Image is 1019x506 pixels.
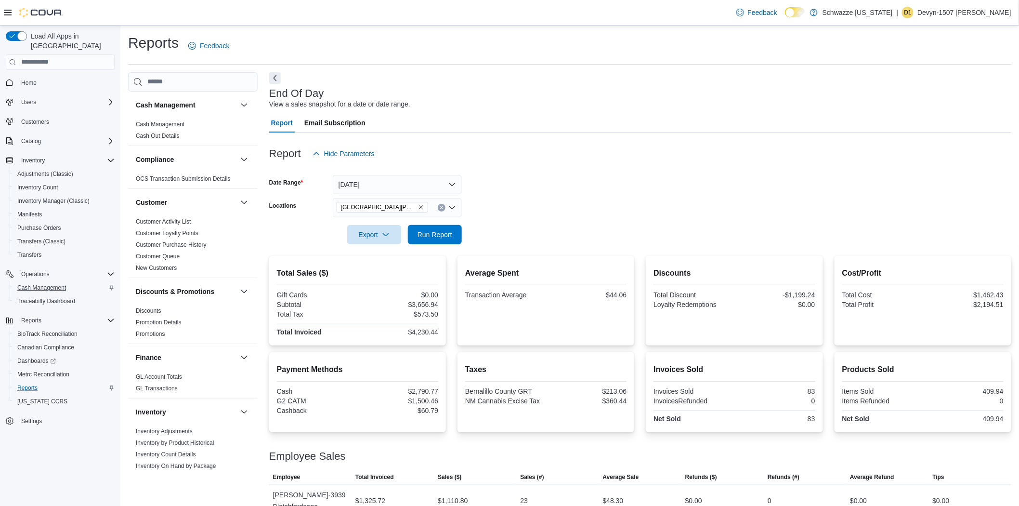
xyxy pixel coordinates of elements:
div: View a sales snapshot for a date or date range. [269,99,410,109]
span: Metrc Reconciliation [17,371,69,378]
button: Transfers [10,248,118,262]
a: [US_STATE] CCRS [13,396,71,407]
span: Purchase Orders [17,224,61,232]
span: Customers [17,116,115,128]
div: $360.44 [548,397,627,405]
span: BioTrack Reconciliation [17,330,78,338]
span: Adjustments (Classic) [13,168,115,180]
span: Inventory On Hand by Package [136,462,216,470]
span: Discounts [136,307,161,315]
span: Transfers (Classic) [17,238,65,245]
div: G2 CATM [277,397,356,405]
div: $0.00 [736,301,815,308]
button: Discounts & Promotions [238,286,250,297]
span: Sales ($) [438,473,461,481]
div: Cashback [277,407,356,414]
span: Home [17,77,115,89]
div: $213.06 [548,387,627,395]
button: Traceabilty Dashboard [10,294,118,308]
span: Load All Apps in [GEOGRAPHIC_DATA] [27,31,115,51]
div: Cash Management [128,119,258,146]
span: Report [271,113,293,133]
div: Total Cost [842,291,921,299]
span: Reports [21,317,41,324]
span: Settings [21,417,42,425]
span: Transfers [17,251,41,259]
div: $1,500.46 [359,397,438,405]
div: Total Profit [842,301,921,308]
div: Loyalty Redemptions [653,301,732,308]
a: OCS Transaction Submission Details [136,175,231,182]
div: 0 [736,397,815,405]
h2: Invoices Sold [653,364,815,375]
h1: Reports [128,33,179,53]
div: Invoices Sold [653,387,732,395]
div: Total Discount [653,291,732,299]
button: Discounts & Promotions [136,287,236,296]
span: Inventory [17,155,115,166]
span: Refunds (#) [768,473,799,481]
span: Canadian Compliance [17,344,74,351]
span: Sales (#) [520,473,544,481]
span: Inventory Count Details [136,451,196,458]
div: $3,656.94 [359,301,438,308]
span: Cash Out Details [136,132,180,140]
div: $2,194.51 [925,301,1004,308]
a: Cash Out Details [136,133,180,139]
div: $44.06 [548,291,627,299]
button: Cash Management [136,100,236,110]
button: Next [269,72,281,84]
div: Gift Cards [277,291,356,299]
button: Inventory [136,407,236,417]
a: BioTrack Reconciliation [13,328,81,340]
div: Discounts & Promotions [128,305,258,344]
a: Transfers (Classic) [13,236,69,247]
button: Customers [2,115,118,129]
button: Cash Management [10,281,118,294]
a: Inventory Count Details [136,451,196,458]
strong: Net Sold [842,415,870,423]
button: Clear input [438,204,445,212]
button: Run Report [408,225,462,244]
div: $60.79 [359,407,438,414]
a: Feedback [184,36,233,55]
button: Adjustments (Classic) [10,167,118,181]
h3: Inventory [136,407,166,417]
button: Remove EV09 Montano Plaza from selection in this group [418,204,424,210]
div: Bernalillo County GRT [465,387,544,395]
div: 0 [925,397,1004,405]
span: Promotions [136,330,165,338]
h2: Discounts [653,267,815,279]
div: $573.50 [359,310,438,318]
span: Run Report [418,230,452,240]
button: Finance [238,352,250,363]
button: [US_STATE] CCRS [10,395,118,408]
span: Customer Loyalty Points [136,229,198,237]
a: Customer Activity List [136,218,191,225]
strong: Total Invoiced [277,328,322,336]
div: NM Cannabis Excise Tax [465,397,544,405]
div: Total Tax [277,310,356,318]
button: Reports [17,315,45,326]
div: Compliance [128,173,258,188]
span: Hide Parameters [324,149,375,159]
div: Customer [128,216,258,278]
p: | [897,7,899,18]
button: Metrc Reconciliation [10,368,118,381]
a: Customer Purchase History [136,241,207,248]
h3: Report [269,148,301,160]
span: Inventory Manager (Classic) [17,197,90,205]
span: Inventory Adjustments [136,427,193,435]
button: Export [347,225,401,244]
a: Inventory Adjustments [136,428,193,435]
span: Dashboards [13,355,115,367]
a: Cash Management [136,121,184,128]
span: Users [17,96,115,108]
nav: Complex example [6,72,115,453]
p: Schwazze [US_STATE] [823,7,893,18]
h3: Employee Sales [269,451,346,462]
button: Inventory [2,154,118,167]
a: Customer Queue [136,253,180,260]
span: Customer Queue [136,253,180,260]
span: Traceabilty Dashboard [13,295,115,307]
